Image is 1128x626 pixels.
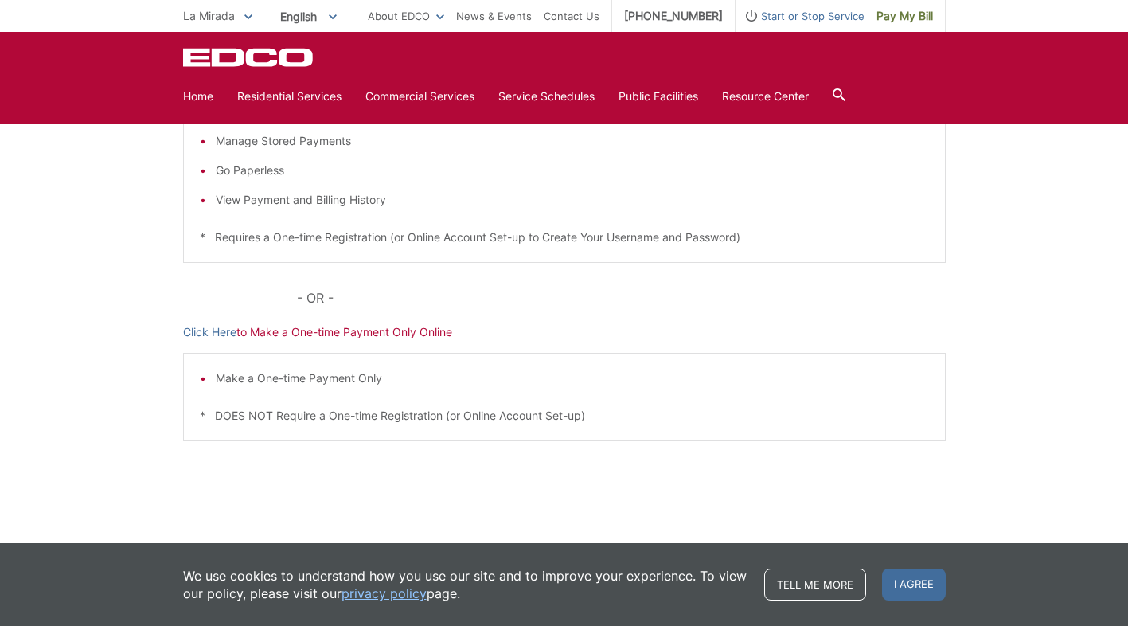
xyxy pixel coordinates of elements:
a: privacy policy [342,585,427,602]
a: Residential Services [237,88,342,105]
span: Pay My Bill [876,7,933,25]
p: to Make a One-time Payment Only Online [183,323,946,341]
a: Tell me more [764,569,866,601]
li: Make a One-time Payment Only [216,370,929,387]
a: News & Events [456,7,532,25]
p: * Requires a One-time Registration (or Online Account Set-up to Create Your Username and Password) [200,229,929,246]
li: Manage Stored Payments [216,132,929,150]
a: Commercial Services [365,88,474,105]
a: Contact Us [544,7,599,25]
p: - OR - [297,287,945,309]
li: Go Paperless [216,162,929,179]
span: English [268,3,349,29]
p: * DOES NOT Require a One-time Registration (or Online Account Set-up) [200,407,929,425]
a: Public Facilities [619,88,698,105]
a: Click Here [183,323,236,341]
a: About EDCO [368,7,444,25]
a: Home [183,88,213,105]
a: Resource Center [722,88,809,105]
a: EDCD logo. Return to the homepage. [183,48,315,67]
a: Service Schedules [498,88,595,105]
p: We use cookies to understand how you use our site and to improve your experience. To view our pol... [183,567,748,602]
span: La Mirada [183,9,235,22]
span: I agree [882,569,946,601]
li: View Payment and Billing History [216,191,929,209]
